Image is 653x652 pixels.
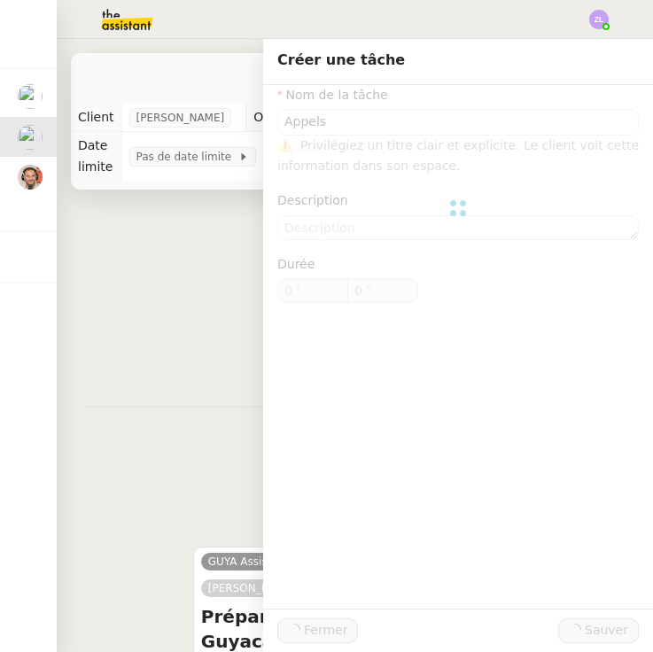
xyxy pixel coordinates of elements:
img: svg [589,10,609,29]
td: Owner [246,104,302,132]
span: Créer une tâche [277,51,405,68]
a: [PERSON_NAME] [201,580,304,596]
img: users%2FW4OQjB9BRtYK2an7yusO0WsYLsD3%2Favatar%2F28027066-518b-424c-8476-65f2e549ac29 [18,84,43,109]
button: Sauver [558,618,639,643]
img: users%2F0G3Vvnvi3TQv835PC6wL0iK4Q012%2Favatar%2F85e45ffa-4efd-43d5-9109-2e66efd3e965 [18,125,43,150]
td: Date limite [71,132,121,181]
td: Client [71,104,121,132]
img: 70aa4f02-4601-41a7-97d6-196d60f82c2f [18,165,43,190]
button: Fermer [277,618,358,643]
a: GUYA Assistant [201,554,296,570]
span: Pas de date limite [136,148,238,166]
span: [PERSON_NAME] [136,109,225,127]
